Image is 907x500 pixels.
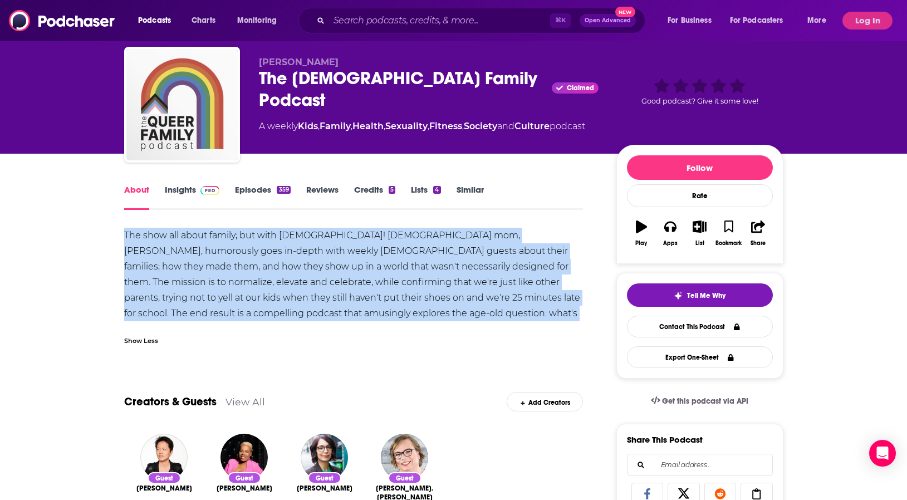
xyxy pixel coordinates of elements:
span: Podcasts [138,13,171,28]
a: Lists4 [411,184,440,210]
span: More [807,13,826,28]
button: Export One-Sheet [627,346,773,368]
div: Guest [148,472,181,484]
span: New [615,7,635,17]
span: [PERSON_NAME] [297,484,352,493]
button: Play [627,213,656,253]
a: Creators & Guests [124,395,217,409]
div: Guest [388,472,421,484]
a: Similar [457,184,484,210]
a: InsightsPodchaser Pro [165,184,220,210]
div: Bookmark [715,240,742,247]
a: Charts [184,12,222,30]
button: Log In [842,12,893,30]
a: Credits5 [354,184,395,210]
span: [PERSON_NAME] [217,484,272,493]
span: [PERSON_NAME] [136,484,192,493]
h3: Share This Podcast [627,434,703,445]
button: Bookmark [714,213,743,253]
div: A weekly podcast [259,120,585,133]
span: Charts [192,13,215,28]
img: The Queer Family Podcast [126,49,238,160]
a: About [124,184,149,210]
div: Rate [627,184,773,207]
button: Apps [656,213,685,253]
input: Search podcasts, credits, & more... [329,12,550,30]
button: open menu [800,12,840,30]
span: , [351,121,352,131]
div: Add Creators [507,392,583,411]
span: [PERSON_NAME] [259,57,339,67]
button: Follow [627,155,773,180]
a: Kathy Tu [136,484,192,493]
div: 5 [389,186,395,194]
span: Tell Me Why [687,291,725,300]
span: , [462,121,464,131]
span: Claimed [567,85,594,91]
span: , [318,121,320,131]
div: Search podcasts, credits, & more... [309,8,656,33]
button: open menu [660,12,725,30]
a: Culture [514,121,550,131]
a: Episodes359 [235,184,290,210]
a: Fitness [429,121,462,131]
button: open menu [130,12,185,30]
a: Lisa Selin Davis [297,484,352,493]
button: open menu [723,12,800,30]
span: For Business [668,13,712,28]
img: Emily St. James [381,434,428,481]
span: Good podcast? Give it some love! [641,97,758,105]
button: Share [743,213,772,253]
div: Search followers [627,454,773,476]
div: The show all about family; but with [DEMOGRAPHIC_DATA]! [DEMOGRAPHIC_DATA] mom, [PERSON_NAME], hu... [124,228,584,337]
a: Get this podcast via API [642,388,758,415]
span: , [384,121,385,131]
a: Tiffany Brown [217,484,272,493]
button: tell me why sparkleTell Me Why [627,283,773,307]
div: Good podcast? Give it some love! [616,57,783,126]
button: List [685,213,714,253]
span: , [428,121,429,131]
img: Podchaser Pro [200,186,220,195]
button: Open AdvancedNew [580,14,636,27]
a: Contact This Podcast [627,316,773,337]
span: For Podcasters [730,13,783,28]
a: Reviews [306,184,339,210]
a: View All [225,396,265,408]
a: Society [464,121,497,131]
div: Share [751,240,766,247]
span: Get this podcast via API [662,396,748,406]
div: Open Intercom Messenger [869,440,896,467]
button: open menu [229,12,291,30]
span: Open Advanced [585,18,631,23]
span: and [497,121,514,131]
img: tell me why sparkle [674,291,683,300]
img: Podchaser - Follow, Share and Rate Podcasts [9,10,116,31]
a: Family [320,121,351,131]
div: Apps [663,240,678,247]
a: Health [352,121,384,131]
div: 4 [433,186,440,194]
div: 359 [277,186,290,194]
a: Kids [298,121,318,131]
input: Email address... [636,454,763,476]
img: Kathy Tu [140,434,188,481]
img: Lisa Selin Davis [301,434,348,481]
a: Sexuality [385,121,428,131]
div: Play [635,240,647,247]
span: Monitoring [237,13,277,28]
div: Guest [308,472,341,484]
div: List [695,240,704,247]
div: Guest [228,472,261,484]
img: Tiffany Brown [220,434,268,481]
span: ⌘ K [550,13,571,28]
